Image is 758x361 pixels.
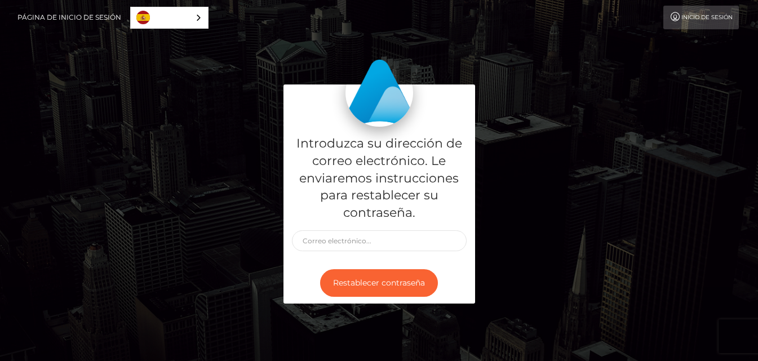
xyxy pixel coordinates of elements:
img: MassPay Login [345,59,413,127]
input: Correo electrónico... [292,230,467,251]
div: Language [130,7,209,29]
aside: Language selected: Español [130,7,209,29]
button: Restablecer contraseña [320,269,438,297]
a: Español [131,7,208,28]
a: Página de inicio de sesión [17,6,121,29]
a: Inicio de sesión [663,6,739,29]
h5: Introduzca su dirección de correo electrónico. Le enviaremos instrucciones para restablecer su co... [292,135,467,222]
